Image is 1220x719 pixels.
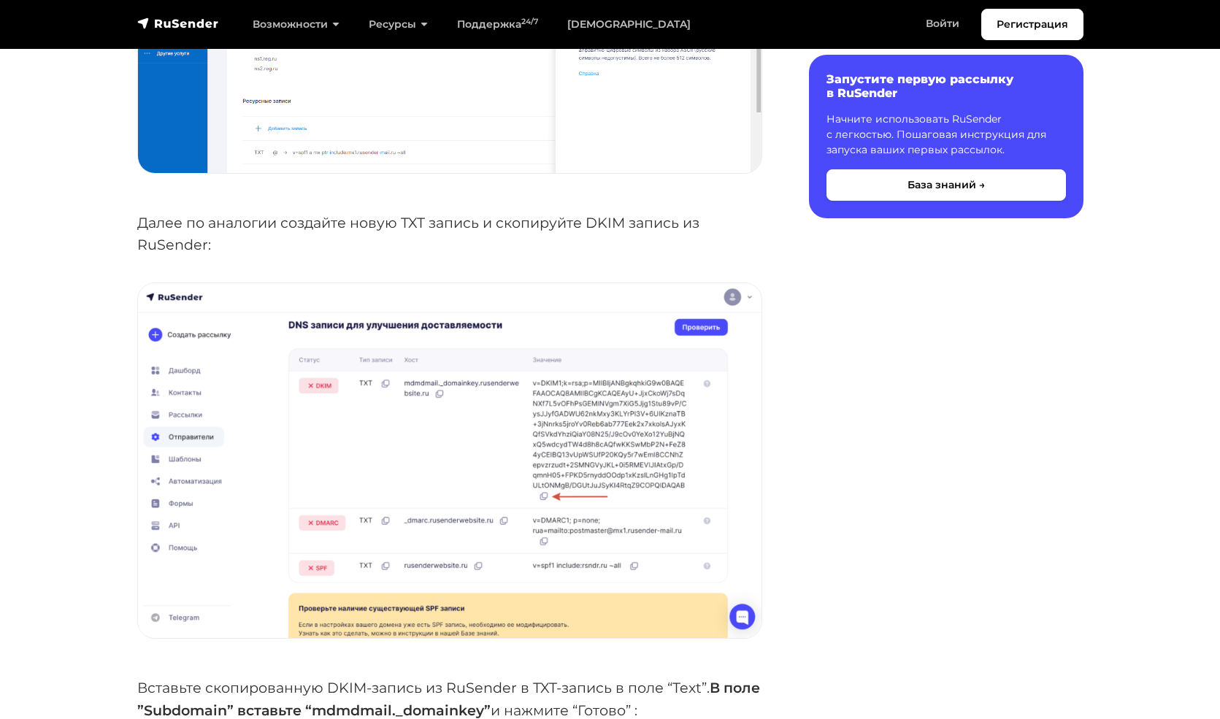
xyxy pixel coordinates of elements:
[809,55,1083,218] a: Запустите первую рассылку в RuSender Начните использовать RuSender с легкостью. Пошаговая инструк...
[238,9,354,39] a: Возможности
[442,9,553,39] a: Поддержка24/7
[826,112,1066,158] p: Начните использовать RuSender с легкостью. Пошаговая инструкция для запуска ваших первых рассылок.
[553,9,705,39] a: [DEMOGRAPHIC_DATA]
[137,212,762,256] p: Далее по аналогии создайте новую TXT запись и скопируйте DKIM запись из RuSender:
[354,9,442,39] a: Ресурсы
[138,283,761,638] img: Подтверждение домена
[521,17,538,26] sup: 24/7
[826,169,1066,201] button: База знаний →
[826,72,1066,100] h6: Запустите первую рассылку в RuSender
[981,9,1083,40] a: Регистрация
[137,16,219,31] img: RuSender
[911,9,974,39] a: Войти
